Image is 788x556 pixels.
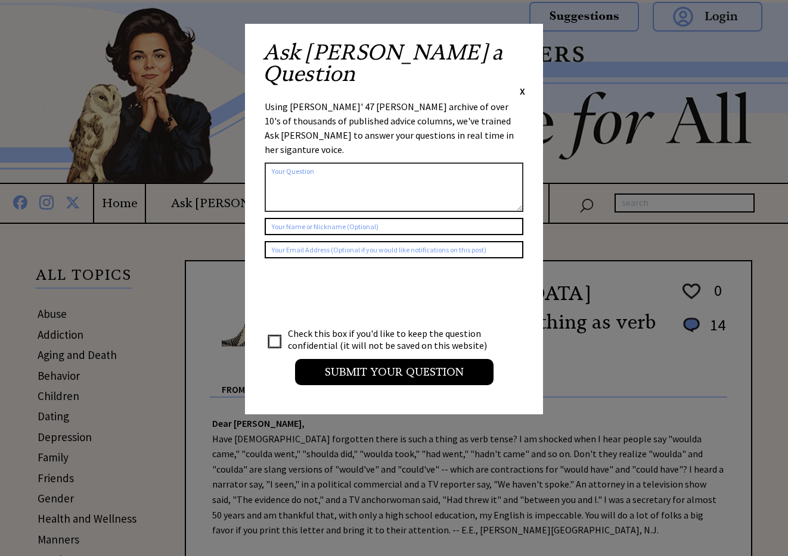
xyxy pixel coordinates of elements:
h2: Ask [PERSON_NAME] a Question [263,42,525,85]
input: Your Email Address (Optional if you would like notifications on this post) [265,241,523,258]
input: Submit your Question [295,359,494,385]
iframe: reCAPTCHA [265,270,446,317]
div: Using [PERSON_NAME]' 47 [PERSON_NAME] archive of over 10's of thousands of published advice colum... [265,99,523,157]
input: Your Name or Nickname (Optional) [265,218,523,235]
td: Check this box if you'd like to keep the question confidential (it will not be saved on this webs... [287,327,498,352]
span: X [520,85,525,97]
